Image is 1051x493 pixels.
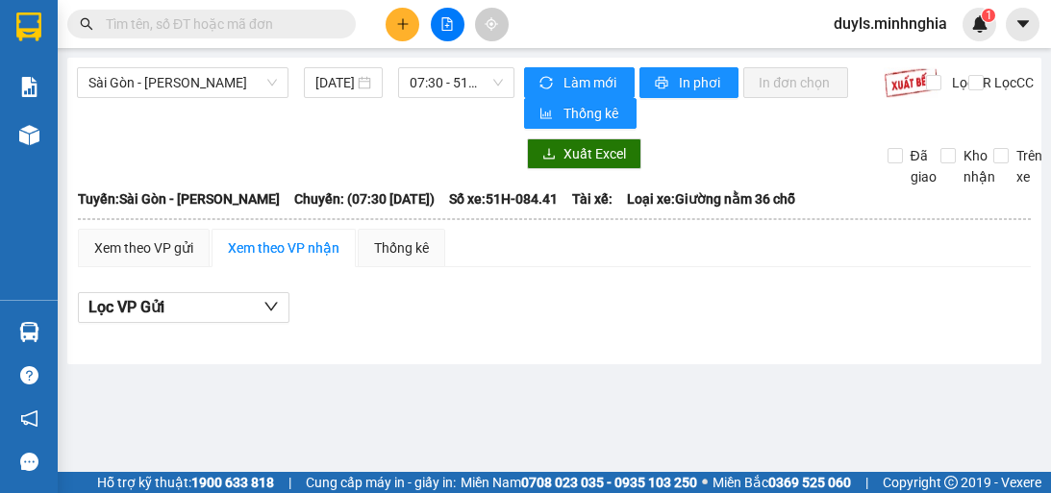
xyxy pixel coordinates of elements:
button: bar-chartThống kê [524,98,637,129]
input: 13/10/2025 [315,72,354,93]
span: Thống kê [563,103,621,124]
button: Lọc VP Gửi [78,292,289,323]
img: logo-vxr [16,12,41,41]
span: Sài Gòn - Phan Rí [88,68,277,97]
sup: 1 [982,9,995,22]
span: bar-chart [539,107,556,122]
span: Lọc CR [944,72,994,93]
span: message [20,453,38,471]
span: 1 [985,9,991,22]
span: question-circle [20,366,38,384]
span: copyright [944,476,958,489]
strong: 0369 525 060 [768,475,851,490]
button: aim [475,8,509,41]
span: ⚪️ [702,479,708,486]
span: 07:30 - 51H-084.41 [410,68,503,97]
div: Xem theo VP gửi [94,237,193,259]
span: Loại xe: Giường nằm 36 chỗ [627,188,795,210]
span: Tài xế: [572,188,613,210]
strong: 1900 633 818 [191,475,274,490]
img: warehouse-icon [19,125,39,145]
span: In phơi [679,72,723,93]
button: plus [386,8,419,41]
span: Kho nhận [956,145,1003,187]
span: Xuất Excel [563,143,626,164]
span: download [542,147,556,162]
button: printerIn phơi [639,67,738,98]
span: notification [20,409,38,428]
span: Số xe: 51H-084.41 [449,188,558,210]
span: sync [539,76,556,91]
span: Miền Bắc [713,472,851,493]
b: Tuyến: Sài Gòn - [PERSON_NAME] [78,191,280,207]
span: Lọc CC [987,72,1037,93]
span: Làm mới [563,72,619,93]
button: caret-down [1006,8,1039,41]
button: file-add [431,8,464,41]
span: file-add [440,17,454,31]
button: downloadXuất Excel [527,138,641,169]
span: Lọc VP Gửi [88,295,164,319]
img: icon-new-feature [971,15,988,33]
span: Cung cấp máy in - giấy in: [306,472,456,493]
button: In đơn chọn [743,67,848,98]
span: Miền Nam [461,472,697,493]
span: caret-down [1014,15,1032,33]
span: aim [485,17,498,31]
span: | [865,472,868,493]
span: | [288,472,291,493]
span: Đã giao [903,145,944,187]
span: printer [655,76,671,91]
input: Tìm tên, số ĐT hoặc mã đơn [106,13,333,35]
span: search [80,17,93,31]
span: down [263,299,279,314]
span: Trên xe [1009,145,1050,187]
span: duyls.minhnghia [818,12,963,36]
div: Thống kê [374,237,429,259]
img: warehouse-icon [19,322,39,342]
button: syncLàm mới [524,67,635,98]
div: Xem theo VP nhận [228,237,339,259]
span: Chuyến: (07:30 [DATE]) [294,188,435,210]
span: Hỗ trợ kỹ thuật: [97,472,274,493]
img: solution-icon [19,77,39,97]
img: 9k= [884,67,938,98]
strong: 0708 023 035 - 0935 103 250 [521,475,697,490]
span: plus [396,17,410,31]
